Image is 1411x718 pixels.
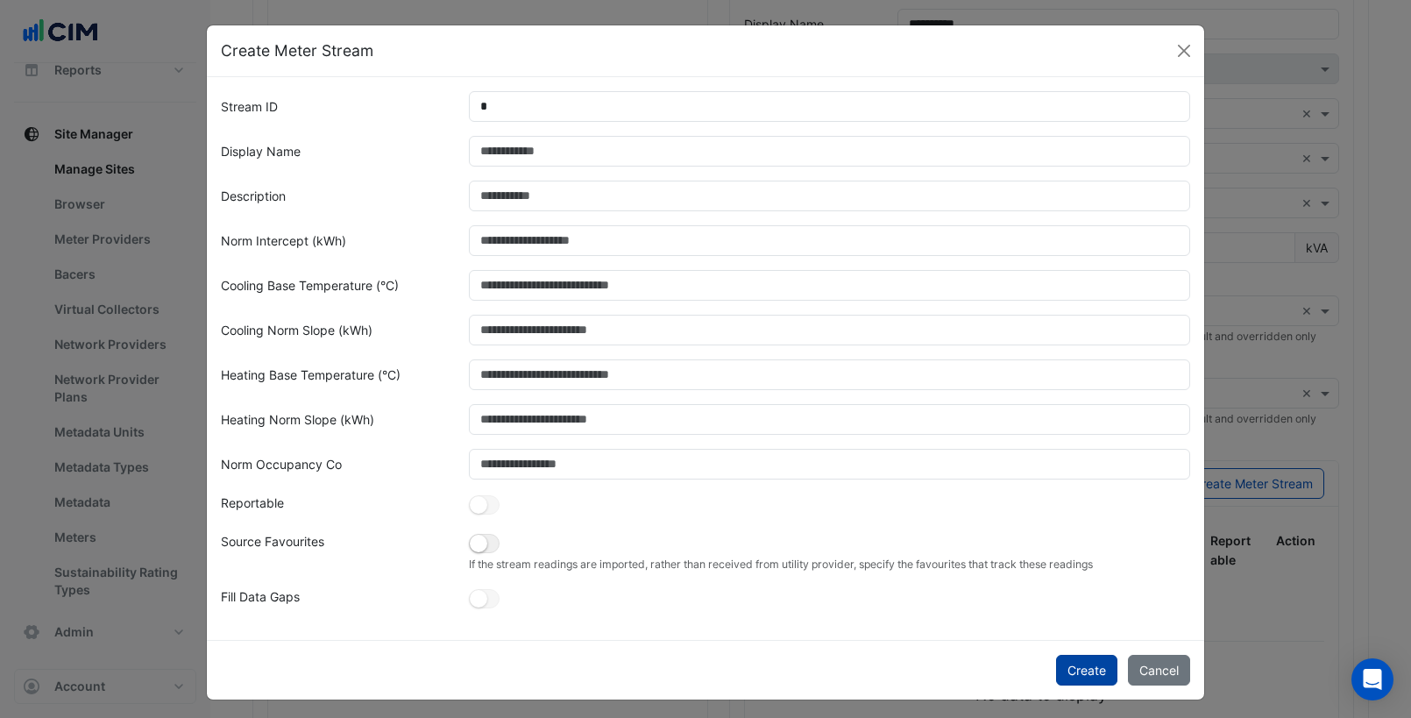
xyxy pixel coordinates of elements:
label: Norm Occupancy Co [221,449,342,480]
label: Source Favourites [221,532,324,557]
label: Cooling Norm Slope (kWh) [221,315,372,345]
small: If the stream readings are imported, rather than received from utility provider, specify the favo... [469,557,1191,572]
button: Create [1056,655,1117,686]
label: Cooling Base Temperature (°C) [221,270,399,301]
label: Norm Intercept (kWh) [221,225,346,256]
button: Cancel [1128,655,1190,686]
label: Description [221,181,286,211]
label: Stream ID [221,91,278,122]
ui-switch: Stream cannot be reportable because the following Parent Stream is reportable: FIN_Espoo_Karakaar... [469,495,500,510]
div: Open Intercom Messenger [1351,658,1393,700]
button: Close [1171,38,1197,64]
h5: Create Meter Stream [221,39,373,62]
label: Heating Base Temperature (°C) [221,359,401,390]
label: Display Name [221,136,301,167]
label: Heating Norm Slope (kWh) [221,404,374,435]
label: Fill Data Gaps [221,587,300,612]
label: Reportable [221,494,284,518]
